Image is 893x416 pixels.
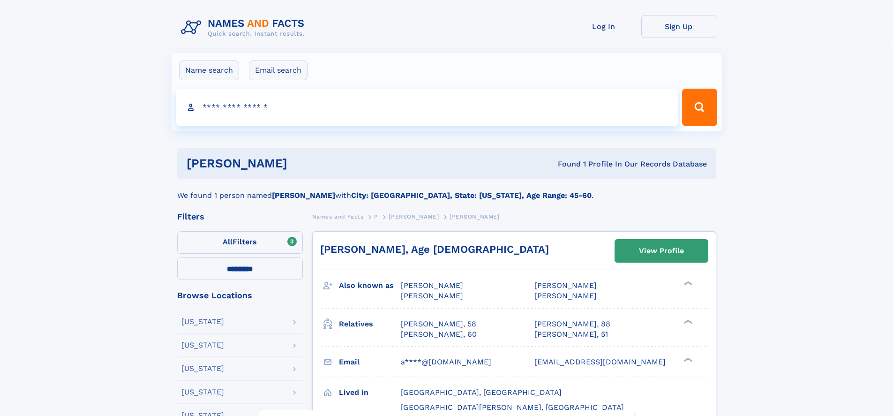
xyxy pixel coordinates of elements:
span: [PERSON_NAME] [401,281,463,290]
a: [PERSON_NAME], 60 [401,329,477,340]
h3: Email [339,354,401,370]
h1: [PERSON_NAME] [187,158,423,169]
div: [US_STATE] [181,388,224,396]
img: Logo Names and Facts [177,15,312,40]
div: Browse Locations [177,291,303,300]
div: Found 1 Profile In Our Records Database [422,159,707,169]
span: [PERSON_NAME] [534,291,597,300]
input: search input [176,89,678,126]
b: [PERSON_NAME] [272,191,335,200]
label: Name search [179,61,239,80]
span: [PERSON_NAME] [389,213,439,220]
a: Log In [566,15,641,38]
span: [PERSON_NAME] [450,213,500,220]
a: [PERSON_NAME], 51 [534,329,608,340]
div: View Profile [639,240,684,262]
div: ❯ [682,318,693,325]
label: Filters [177,231,303,254]
div: [US_STATE] [181,318,224,325]
span: [PERSON_NAME] [401,291,463,300]
a: P [374,211,378,222]
span: P [374,213,378,220]
h3: Relatives [339,316,401,332]
h3: Lived in [339,385,401,401]
div: We found 1 person named with . [177,179,716,201]
a: [PERSON_NAME], 88 [534,319,610,329]
a: Names and Facts [312,211,364,222]
a: [PERSON_NAME] [389,211,439,222]
div: [US_STATE] [181,365,224,372]
span: All [223,237,233,246]
a: Sign Up [641,15,716,38]
div: [US_STATE] [181,341,224,349]
a: View Profile [615,240,708,262]
span: [EMAIL_ADDRESS][DOMAIN_NAME] [534,357,666,366]
div: ❯ [682,356,693,363]
h3: Also known as [339,278,401,294]
a: [PERSON_NAME], Age [DEMOGRAPHIC_DATA] [320,243,549,255]
span: [GEOGRAPHIC_DATA][PERSON_NAME], [GEOGRAPHIC_DATA] [401,403,624,412]
div: ❯ [682,280,693,287]
a: [PERSON_NAME], 58 [401,319,476,329]
b: City: [GEOGRAPHIC_DATA], State: [US_STATE], Age Range: 45-60 [351,191,592,200]
button: Search Button [682,89,717,126]
label: Email search [249,61,308,80]
span: [GEOGRAPHIC_DATA], [GEOGRAPHIC_DATA] [401,388,562,397]
span: [PERSON_NAME] [534,281,597,290]
div: Filters [177,212,303,221]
